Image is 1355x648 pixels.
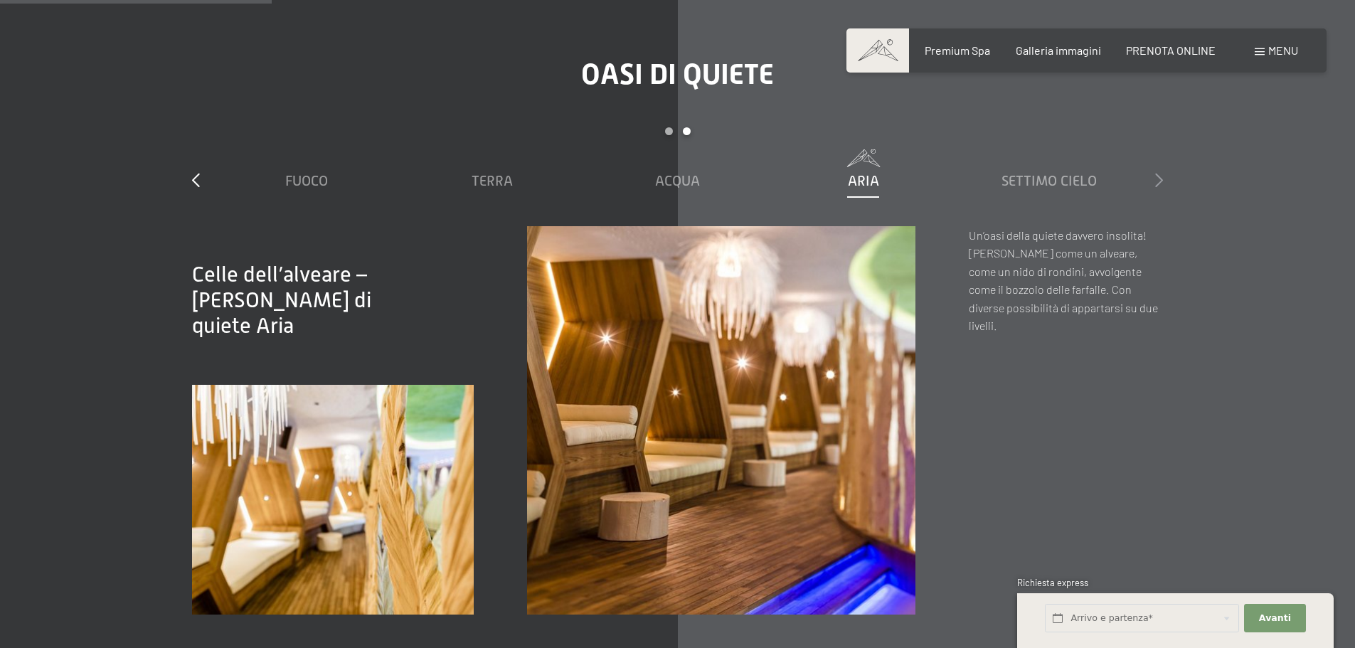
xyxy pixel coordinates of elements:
span: Avanti [1259,612,1291,625]
span: Aria [848,173,879,188]
div: Carousel Pagination [213,127,1142,149]
div: Carousel Page 1 [665,127,673,135]
span: Menu [1268,43,1298,57]
p: Un’oasi della quiete davvero insolita! [PERSON_NAME] come un alveare, come un nido di rondini, av... [969,226,1163,336]
span: Acqua [655,173,700,188]
a: Premium Spa [925,43,990,57]
span: Fuoco [285,173,328,188]
span: Celle dell’alveare – [PERSON_NAME] di quiete Aria [192,262,371,338]
button: Avanti [1244,604,1305,633]
span: Oasi di quiete [581,58,774,91]
span: Terra [472,173,513,188]
span: Settimo Cielo [1001,173,1097,188]
span: Richiesta express [1017,577,1088,588]
a: PRENOTA ONLINE [1126,43,1216,57]
a: Galleria immagini [1016,43,1101,57]
div: Carousel Page 2 (Current Slide) [683,127,691,135]
img: Vacanze wellness in Alto Adige: 7.700m² di spa, 10 saune e… [527,226,915,615]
